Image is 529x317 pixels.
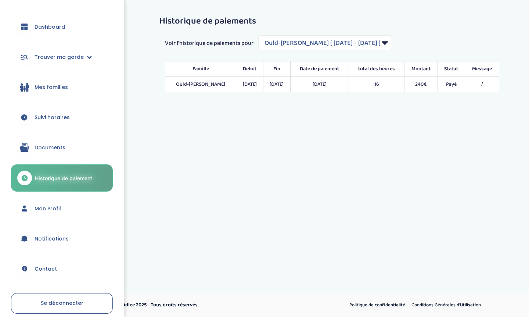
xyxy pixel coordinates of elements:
span: Historique de paiement [35,174,92,182]
span: Notifications [35,235,69,243]
th: Statut [438,61,465,77]
p: © Kidlee 2025 - Tous droits réservés. [116,301,296,309]
span: Documents [35,144,65,152]
a: Contact [11,256,113,282]
span: Se déconnecter [41,299,83,307]
th: Fin [263,61,290,77]
a: Dashboard [11,14,113,40]
th: Montant [404,61,438,77]
a: Documents [11,134,113,161]
th: total des heures [349,61,404,77]
td: Payé [438,77,465,92]
span: Mon Profil [35,205,61,213]
span: Suivi horaires [35,114,70,121]
td: [DATE] [290,77,349,92]
td: / [465,77,499,92]
td: 240€ [404,77,438,92]
td: Ould-[PERSON_NAME] [165,77,236,92]
td: [DATE] [236,77,263,92]
span: Trouver ma garde [35,53,84,61]
span: Dashboard [35,23,65,31]
a: Notifications [11,225,113,252]
span: Contact [35,265,57,273]
a: Suivi horaires [11,104,113,131]
a: Historique de paiement [11,164,113,192]
th: Message [465,61,499,77]
a: Trouver ma garde [11,44,113,70]
th: Date de paiement [290,61,349,77]
th: Debut [236,61,263,77]
span: Voir l'historique de paiements pour [165,39,253,48]
td: 16 [349,77,404,92]
h3: Historique de paiements [159,17,505,26]
td: [DATE] [263,77,290,92]
a: Mes familles [11,74,113,100]
a: Mon Profil [11,195,113,222]
a: Politique de confidentialité [347,300,408,310]
span: Mes familles [35,83,68,91]
a: Conditions Générales d’Utilisation [409,300,483,310]
th: Famille [165,61,236,77]
a: Se déconnecter [11,293,113,314]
